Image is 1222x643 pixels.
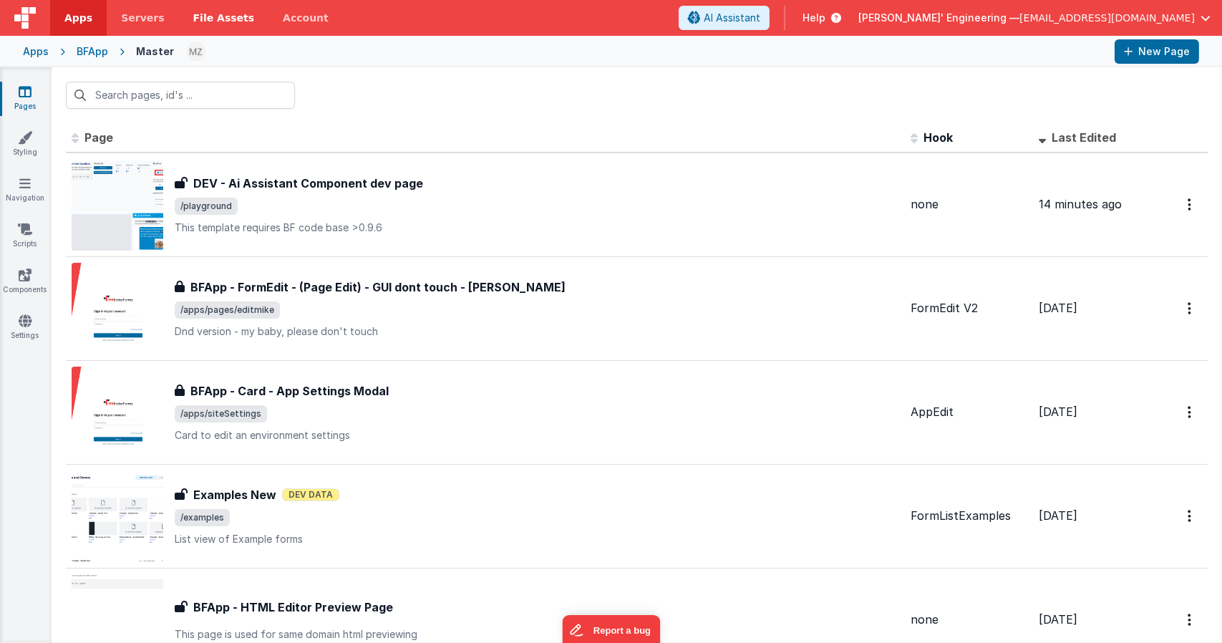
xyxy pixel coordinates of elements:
[190,279,566,296] h3: BFApp - FormEdit - (Page Edit) - GUI dont touch - [PERSON_NAME]
[175,405,267,422] span: /apps/siteSettings
[193,175,423,192] h3: DEV - Ai Assistant Component dev page
[1179,501,1202,531] button: Options
[64,11,92,25] span: Apps
[704,11,760,25] span: AI Assistant
[1039,612,1077,627] span: [DATE]
[193,599,393,616] h3: BFApp - HTML Editor Preview Page
[66,82,295,109] input: Search pages, id's ...
[77,44,108,59] div: BFApp
[1039,301,1077,315] span: [DATE]
[175,627,899,642] p: This page is used for same domain html previewing
[121,11,164,25] span: Servers
[1052,130,1116,145] span: Last Edited
[1179,190,1202,219] button: Options
[1039,405,1077,419] span: [DATE]
[911,196,1027,213] div: none
[193,11,255,25] span: File Assets
[923,130,953,145] span: Hook
[858,11,1211,25] button: [PERSON_NAME]' Engineering — [EMAIL_ADDRESS][DOMAIN_NAME]
[802,11,825,25] span: Help
[1179,397,1202,427] button: Options
[186,42,206,62] img: 095be3719ea6209dc2162ba73c069c80
[175,428,899,443] p: Card to edit an environment settings
[911,611,1027,628] div: none
[84,130,113,145] span: Page
[23,44,49,59] div: Apps
[1179,605,1202,634] button: Options
[1039,508,1077,523] span: [DATE]
[858,11,1019,25] span: [PERSON_NAME]' Engineering —
[175,301,280,319] span: /apps/pages/editmike
[1019,11,1195,25] span: [EMAIL_ADDRESS][DOMAIN_NAME]
[190,382,389,400] h3: BFApp - Card - App Settings Modal
[282,488,339,501] span: Dev Data
[175,324,899,339] p: Dnd version - my baby, please don't touch
[1115,39,1199,64] button: New Page
[1039,197,1122,211] span: 14 minutes ago
[175,509,230,526] span: /examples
[136,44,174,59] div: Master
[911,404,1027,420] div: AppEdit
[193,486,276,503] h3: Examples New
[679,6,770,30] button: AI Assistant
[1179,294,1202,323] button: Options
[911,300,1027,316] div: FormEdit V2
[175,532,899,546] p: List view of Example forms
[911,508,1027,524] div: FormListExamples
[175,221,899,235] p: This template requires BF code base >0.9.6
[175,198,238,215] span: /playground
